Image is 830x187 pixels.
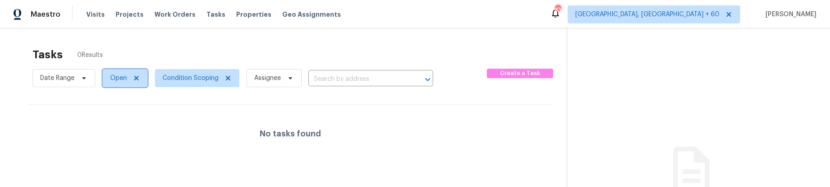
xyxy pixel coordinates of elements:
[421,73,434,86] button: Open
[77,51,103,60] span: 0 Results
[491,68,549,79] span: Create a Task
[555,5,561,14] div: 833
[116,10,144,19] span: Projects
[254,74,281,83] span: Assignee
[487,69,553,78] button: Create a Task
[260,129,321,138] h4: No tasks found
[575,10,719,19] span: [GEOGRAPHIC_DATA], [GEOGRAPHIC_DATA] + 60
[762,10,816,19] span: [PERSON_NAME]
[86,10,105,19] span: Visits
[40,74,75,83] span: Date Range
[33,50,63,59] h2: Tasks
[308,72,408,86] input: Search by address
[154,10,196,19] span: Work Orders
[236,10,271,19] span: Properties
[206,11,225,18] span: Tasks
[110,74,127,83] span: Open
[282,10,341,19] span: Geo Assignments
[163,74,219,83] span: Condition Scoping
[31,10,61,19] span: Maestro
